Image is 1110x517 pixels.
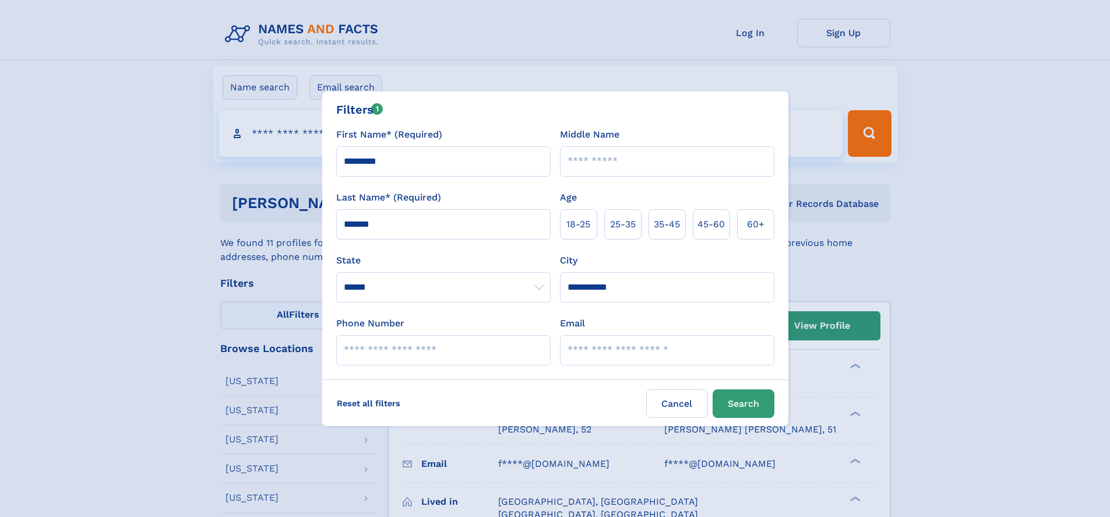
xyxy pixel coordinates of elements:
[336,128,442,142] label: First Name* (Required)
[566,217,590,231] span: 18‑25
[336,254,551,268] label: State
[646,389,708,418] label: Cancel
[329,389,408,417] label: Reset all filters
[336,191,441,205] label: Last Name* (Required)
[560,128,619,142] label: Middle Name
[560,191,577,205] label: Age
[713,389,774,418] button: Search
[336,316,404,330] label: Phone Number
[336,101,383,118] div: Filters
[747,217,764,231] span: 60+
[560,316,585,330] label: Email
[654,217,680,231] span: 35‑45
[560,254,577,268] label: City
[610,217,636,231] span: 25‑35
[697,217,725,231] span: 45‑60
